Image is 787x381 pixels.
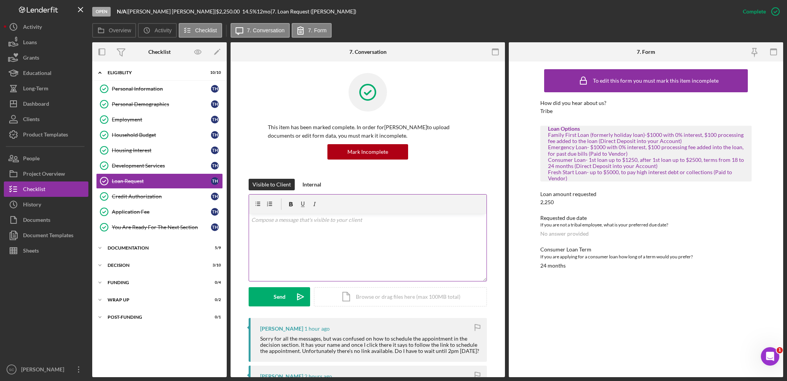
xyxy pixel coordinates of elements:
div: Funding [108,280,202,285]
button: Project Overview [4,166,88,181]
button: Long-Term [4,81,88,96]
label: Overview [109,27,131,33]
div: Wrap up [108,298,202,302]
div: $2,250.00 [216,8,242,15]
button: Visible to Client [249,179,295,190]
div: Credit Authorization [112,193,211,200]
a: Sheets [4,243,88,258]
div: Dashboard [23,96,49,113]
button: SC[PERSON_NAME] [4,362,88,377]
div: Personal Information [112,86,211,92]
div: T H [211,223,219,231]
text: SC [9,368,14,372]
button: Product Templates [4,127,88,142]
button: Send [249,287,310,306]
button: Documents [4,212,88,228]
div: T H [211,85,219,93]
a: Housing InterestTH [96,143,223,158]
div: Complete [743,4,766,19]
div: Activity [23,19,42,37]
div: How did you hear about us? [540,100,752,106]
a: Educational [4,65,88,81]
div: Grants [23,50,39,67]
button: Checklist [4,181,88,197]
div: | 7. Loan Request ([PERSON_NAME]) [271,8,356,15]
div: [PERSON_NAME] [PERSON_NAME] | [128,8,216,15]
time: 2025-08-12 14:28 [304,373,332,379]
div: People [23,151,40,168]
a: Credit AuthorizationTH [96,189,223,204]
div: If you are applying for a consumer loan how long of a term would you prefer? [540,253,752,261]
time: 2025-08-12 14:54 [304,326,330,332]
div: T H [211,208,219,216]
button: 7. Conversation [231,23,290,38]
button: Internal [299,179,325,190]
button: 7. Form [292,23,332,38]
button: Activity [138,23,176,38]
div: [PERSON_NAME] [260,326,303,332]
div: 12 mo [257,8,271,15]
label: 7. Conversation [247,27,285,33]
div: Internal [302,179,321,190]
a: Household BudgetTH [96,127,223,143]
span: 1 [777,347,783,353]
div: Product Templates [23,127,68,144]
button: Checklist [179,23,222,38]
div: Household Budget [112,132,211,138]
button: Document Templates [4,228,88,243]
div: Family First Loan (formerly holiday loan)-$1000 with 0% interest, $100 processing fee added to th... [548,132,744,181]
b: N/A [117,8,126,15]
div: Sorry for all the messages, but was confused on how to schedule the appointment in the decision s... [260,336,479,354]
div: T H [211,162,219,170]
label: Checklist [195,27,217,33]
div: Decision [108,263,202,268]
div: Checklist [23,181,45,199]
div: Loan Request [112,178,211,184]
label: Activity [154,27,171,33]
a: Application FeeTH [96,204,223,220]
div: Send [274,287,286,306]
div: Loan Options [548,126,744,132]
div: 0 / 4 [207,280,221,285]
button: Loans [4,35,88,50]
div: 7. Conversation [349,49,387,55]
div: [PERSON_NAME] [19,362,69,379]
div: No answer provided [540,231,589,237]
div: T H [211,100,219,108]
div: Open [92,7,111,17]
button: Clients [4,111,88,127]
a: Personal DemographicsTH [96,96,223,112]
div: 10 / 10 [207,70,221,75]
button: Dashboard [4,96,88,111]
div: T H [211,146,219,154]
div: Consumer Loan Term [540,246,752,253]
div: 0 / 2 [207,298,221,302]
div: Document Templates [23,228,73,245]
a: You Are Ready For The Next SectionTH [96,220,223,235]
div: | [117,8,128,15]
div: 7. Form [637,49,655,55]
button: History [4,197,88,212]
div: Long-Term [23,81,48,98]
button: People [4,151,88,166]
button: Complete [735,4,783,19]
a: Activity [4,19,88,35]
div: Visible to Client [252,179,291,190]
div: Loan amount requested [540,191,752,197]
label: 7. Form [308,27,327,33]
div: Eligiblity [108,70,202,75]
div: Tribe [540,108,553,114]
div: Employment [112,116,211,123]
p: This item has been marked complete. In order for [PERSON_NAME] to upload documents or edit form d... [268,123,468,140]
a: Grants [4,50,88,65]
div: 2,250 [540,199,554,205]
